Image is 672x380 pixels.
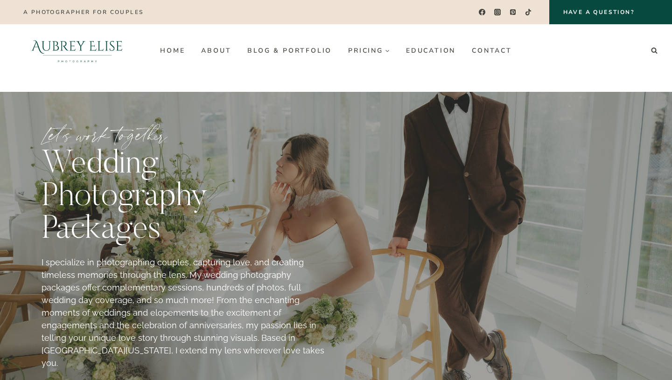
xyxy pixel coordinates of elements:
a: Home [152,43,193,58]
h1: wedding photography packages [42,149,329,247]
a: About [193,43,239,58]
a: Instagram [491,6,504,19]
p: I specialize in photographing couples, capturing love, and creating timeless memories through the... [42,256,329,369]
span: Pricing [348,47,390,54]
a: Blog & Portfolio [239,43,340,58]
a: TikTok [522,6,535,19]
p: A photographer for couples [23,9,143,15]
p: Let’s work together [42,125,329,144]
button: View Search Form [648,44,661,57]
a: Education [398,43,463,58]
a: Pricing [340,43,398,58]
a: Contact [464,43,520,58]
a: Facebook [475,6,489,19]
nav: Primary [152,43,520,58]
a: Pinterest [506,6,520,19]
img: Aubrey Elise Photography [11,24,143,77]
